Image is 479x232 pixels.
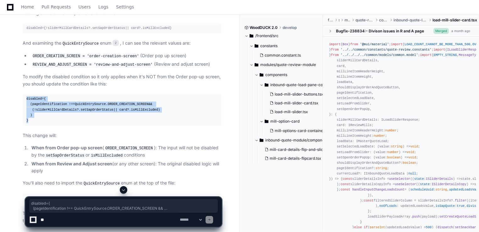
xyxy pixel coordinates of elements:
[108,102,148,106] span: ORDER_CREATION_SCREEN
[265,118,268,125] svg: Directory
[26,96,218,123] div: disabled={ (pageIdentification !== . && (!sliderMillCardDetails?. || card?. ) ) }
[23,73,222,88] p: To modify the disabled condition so it only applies when it's NOT from the Order pop-up screen, y...
[81,108,114,112] span: setSapOrderStatus
[270,119,300,124] span: mill-option-card
[45,153,85,158] code: setSapOrderStatus
[343,42,348,46] span: Box
[260,43,278,48] span: constants
[265,72,287,77] span: components
[339,18,339,23] span: src
[341,53,418,57] span: '../../../../common/models/common.model'
[328,18,334,23] span: frontend
[31,53,140,59] code: ORDER_CREATION_SCREEN = 'order-creation-screen'
[104,146,154,151] code: ORDER_CREATION_SCREEN
[420,182,430,186] span: state
[275,101,318,106] span: load-mill-slider-card.tsx
[331,48,339,52] span: from
[270,82,333,87] span: inbound-quote-load-pane-component
[98,5,108,9] span: Logs
[341,182,350,186] span: const
[131,108,158,112] span: isMillExcluded
[405,42,470,46] span: LOAD_COUNT_CANNOT_BE_MORE_THAN_500
[408,172,416,175] span: null
[410,145,418,148] span: void
[265,138,328,143] span: inbound-quote-module/components/mill-card-details
[355,18,374,23] span: quote-review-module
[432,18,477,23] span: load-mill-slider-card.tsx
[250,32,253,40] svg: Directory
[391,145,403,148] span: string
[262,154,329,163] button: mill-card-details-flipcard.tsx
[31,145,102,150] strong: When from Order pop-up screen
[433,53,457,57] span: EMPTY_STRING
[275,128,331,133] span: mill-options-card-container.tsx
[420,182,466,186] span: :
[82,181,121,186] code: QuickEntrySource
[433,28,449,34] span: Merged
[31,201,216,211] span: disabled={ (pageIdentification !== QuickEntrySource.ORDER_CREATION_SCREEN && (!sliderMillCardDeta...
[90,153,124,158] code: isMillExcluded
[79,5,91,9] span: Users
[420,53,432,57] span: import
[387,156,400,159] span: boolean
[23,40,222,47] p: And examining the enum , I can see the relevant values are:
[360,42,389,46] span: '@mui/material'
[92,26,125,30] span: setSapOrderStatus
[30,61,222,68] li: (Review and adjust screen)
[255,135,328,145] button: inbound-quote-module/components/mill-card-details
[116,5,134,9] span: Settings
[255,61,258,69] svg: Directory
[30,160,222,175] li: (or any other screen): The original disabled logic will apply
[414,177,424,181] span: state
[250,25,278,30] span: WoodDUCK 2.0
[408,156,416,159] span: void
[255,33,278,38] span: /frontend/src
[21,5,34,9] span: Home
[255,70,328,80] button: components
[255,42,258,50] svg: Directory
[30,52,222,60] li: (Order pop up screen)
[275,92,323,97] span: load-mill-slider-buttons.tsx
[426,177,453,181] span: ISliderDetails
[262,145,329,154] button: mill-card-details-flip-and-slider-icon.tsx
[30,144,222,159] li: ( ): The input will not be disabled by the or conditions
[257,51,319,60] button: common.constant.ts
[267,108,329,116] button: load-mill-slider.tsx
[336,29,424,34] div: Bugfix-238834:- Divison issues in R and A page
[250,60,323,70] button: modules/quote-review-module
[344,18,350,23] span: modules
[433,48,445,52] span: import
[343,177,352,181] span: const
[143,26,170,30] span: isMillExcluded
[260,116,333,126] button: mill-option-card
[75,102,106,106] span: QuickEntrySource
[61,41,100,47] code: QuickEntrySource
[23,132,222,139] p: This change will:
[283,25,297,30] span: develop
[418,182,474,186] span: ( ) =>
[350,42,358,46] span: from
[41,5,71,9] span: Pull Requests
[270,147,343,152] span: mill-card-details-flip-and-slider-icon.tsx
[403,161,416,165] span: boolean
[379,18,388,23] span: components
[376,166,387,170] span: string
[250,41,323,51] button: constants
[26,25,218,31] div: disabled={!sliderMillCardDetails?. || card?. }
[395,182,416,186] span: useSelector
[31,161,112,166] strong: When from Review and Adjust screen
[113,40,119,46] span: 2
[245,31,318,41] button: /frontend/src
[260,136,263,144] svg: Directory
[265,81,268,89] svg: Directory
[387,150,399,154] span: number
[31,62,154,68] code: REVIEW_AND_ADJUST_SCREEN = 'review-and-adjust-screen'
[260,80,333,90] button: inbound-quote-load-pane-component
[414,177,453,181] span: :
[373,134,385,138] span: number
[451,29,470,33] div: a month ago
[265,53,301,58] span: common.constant.ts
[329,42,341,46] span: import
[260,62,316,67] span: modules/quote-review-module
[23,180,222,187] p: You'll also need to import the enum at the top of the file:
